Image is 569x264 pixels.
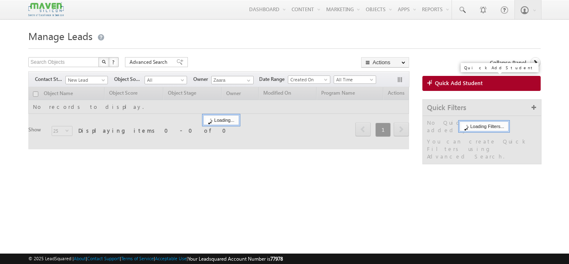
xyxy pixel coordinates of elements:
[121,256,154,261] a: Terms of Service
[459,121,509,131] div: Loading Filters...
[211,76,254,84] input: Type to Search
[87,256,120,261] a: Contact Support
[259,75,288,83] span: Date Range
[28,29,92,43] span: Manage Leads
[435,79,483,87] span: Quick Add Student
[361,57,409,68] button: Actions
[334,76,374,83] span: All Time
[422,76,541,91] a: Quick Add Student
[28,2,63,17] img: Custom Logo
[28,255,283,263] span: © 2025 LeadSquared | | | | |
[288,76,328,83] span: Created On
[145,76,187,84] a: All
[155,256,187,261] a: Acceptable Use
[114,75,145,83] span: Object Source
[203,115,239,125] div: Loading...
[65,76,108,84] a: New Lead
[270,256,283,262] span: 77978
[242,76,253,85] a: Show All Items
[188,256,283,262] span: Your Leadsquared Account Number is
[112,58,116,65] span: ?
[109,57,119,67] button: ?
[145,76,185,84] span: All
[74,256,86,261] a: About
[193,75,211,83] span: Owner
[464,65,535,70] div: Quick Add Student
[288,75,330,84] a: Created On
[490,59,526,66] span: Collapse Panel
[334,75,376,84] a: All Time
[102,60,106,64] img: Search
[66,76,105,84] span: New Lead
[35,75,65,83] span: Contact Stage
[130,58,170,66] span: Advanced Search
